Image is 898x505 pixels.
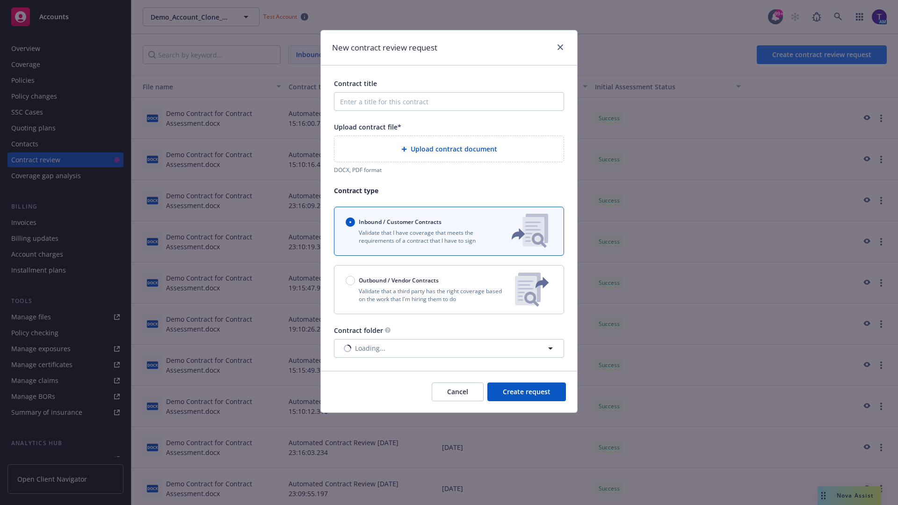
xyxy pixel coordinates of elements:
[346,276,355,285] input: Outbound / Vendor Contracts
[334,92,564,111] input: Enter a title for this contract
[555,42,566,53] a: close
[487,382,566,401] button: Create request
[334,265,564,314] button: Outbound / Vendor ContractsValidate that a third party has the right coverage based on the work t...
[411,144,497,154] span: Upload contract document
[334,123,401,131] span: Upload contract file*
[359,276,439,284] span: Outbound / Vendor Contracts
[503,387,550,396] span: Create request
[346,287,507,303] p: Validate that a third party has the right coverage based on the work that I'm hiring them to do
[346,229,496,245] p: Validate that I have coverage that meets the requirements of a contract that I have to sign
[447,387,468,396] span: Cancel
[334,186,564,195] p: Contract type
[334,136,564,162] div: Upload contract document
[332,42,437,54] h1: New contract review request
[346,217,355,227] input: Inbound / Customer Contracts
[432,382,484,401] button: Cancel
[334,79,377,88] span: Contract title
[334,166,564,174] div: DOCX, PDF format
[334,339,564,358] button: Loading...
[359,218,442,226] span: Inbound / Customer Contracts
[334,326,383,335] span: Contract folder
[355,343,385,353] span: Loading...
[334,207,564,256] button: Inbound / Customer ContractsValidate that I have coverage that meets the requirements of a contra...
